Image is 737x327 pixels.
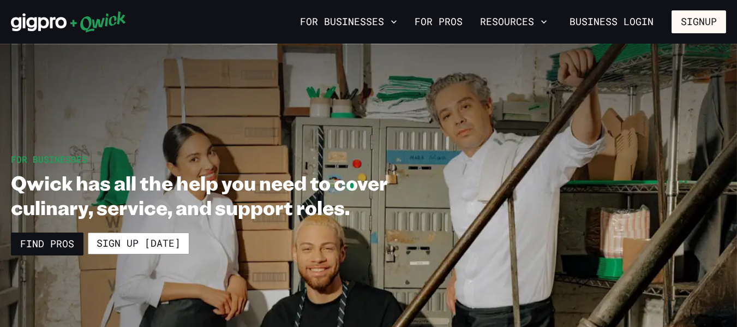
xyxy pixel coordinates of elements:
a: Sign up [DATE] [88,233,189,254]
a: Find Pros [11,233,83,255]
h1: Qwick has all the help you need to cover culinary, service, and support roles. [11,170,440,219]
span: For Businesses [11,153,87,165]
button: Resources [476,13,552,31]
button: For Businesses [296,13,402,31]
a: For Pros [410,13,467,31]
a: Business Login [560,10,663,33]
button: Signup [672,10,726,33]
